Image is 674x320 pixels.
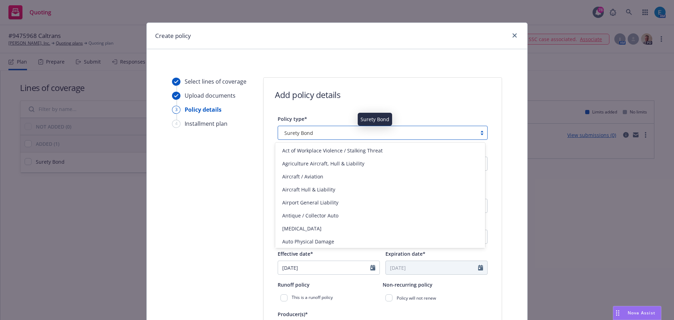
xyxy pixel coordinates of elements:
[613,306,661,320] button: Nova Assist
[282,212,338,219] span: Antique / Collector Auto
[155,31,191,40] h1: Create policy
[185,119,227,128] div: Installment plan
[278,281,310,288] span: Runoff policy
[385,250,425,257] span: Expiration date*
[510,31,519,40] a: close
[278,292,383,304] div: This is a runoff policy
[628,310,655,316] span: Nova Assist
[282,186,335,193] span: Aircraft Hull & Liability
[278,311,308,318] span: Producer(s)*
[185,91,236,100] div: Upload documents
[172,120,180,128] div: 4
[278,250,313,257] span: Effective date*
[383,281,432,288] span: Non-recurring policy
[383,292,488,304] div: Policy will not renew
[275,89,340,100] h1: Add policy details
[282,129,473,137] span: Surety Bond
[282,160,364,167] span: Agriculture Aircraft, Hull & Liability
[278,116,307,122] span: Policy type*
[478,265,483,270] svg: Calendar
[185,105,222,114] div: Policy details
[282,173,323,180] span: Aircraft / Aviation
[370,265,375,270] svg: Calendar
[282,147,383,154] span: Act of Workplace Violence / Stalking Threat
[613,306,622,320] div: Drag to move
[278,261,370,274] input: MM/DD/YYYY
[282,199,338,206] span: Airport General Liability
[185,77,246,86] div: Select lines of coverage
[172,106,180,114] div: 3
[282,238,334,245] span: Auto Physical Damage
[386,261,478,274] input: MM/DD/YYYY
[282,225,322,232] span: [MEDICAL_DATA]
[284,129,313,137] span: Surety Bond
